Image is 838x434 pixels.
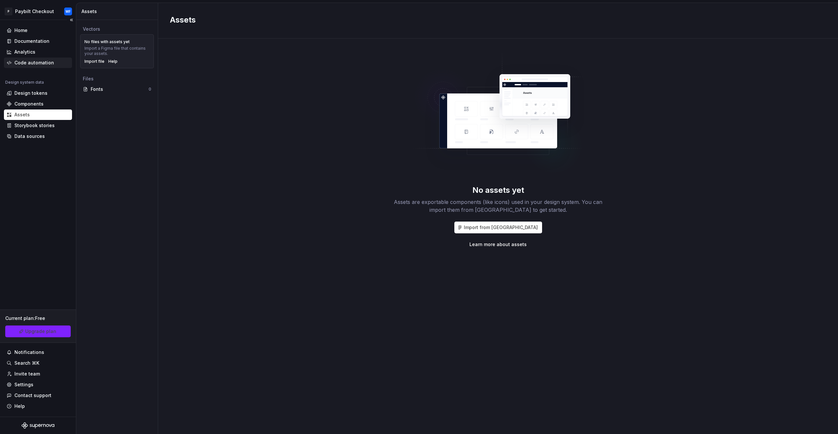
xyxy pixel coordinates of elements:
[84,39,130,44] div: No files with assets yet
[14,59,54,66] div: Code automation
[4,369,72,379] a: Invite team
[14,90,47,96] div: Design tokens
[4,379,72,390] a: Settings
[4,131,72,142] a: Data sources
[5,325,71,337] a: Upgrade plan
[14,403,25,409] div: Help
[4,36,72,46] a: Documentation
[14,111,30,118] div: Assets
[5,80,44,85] div: Design system data
[14,381,33,388] div: Settings
[4,58,72,68] a: Code automation
[4,401,72,411] button: Help
[65,9,71,14] div: WF
[5,315,71,322] div: Current plan : Free
[4,99,72,109] a: Components
[91,86,149,92] div: Fonts
[83,26,151,32] div: Vectors
[14,27,27,34] div: Home
[464,224,538,231] span: Import from [GEOGRAPHIC_DATA]
[1,4,75,18] button: PPaybilt CheckoutWF
[4,347,72,358] button: Notifications
[108,59,118,64] a: Help
[14,38,49,44] div: Documentation
[4,25,72,36] a: Home
[454,222,542,233] button: Import from [GEOGRAPHIC_DATA]
[14,49,35,55] div: Analytics
[14,360,39,366] div: Search ⌘K
[14,101,44,107] div: Components
[80,84,154,94] a: Fonts0
[14,392,51,399] div: Contact support
[15,8,54,15] div: Paybilt Checkout
[4,47,72,57] a: Analytics
[469,241,527,248] a: Learn more about assets
[84,46,150,56] div: Import a Figma file that contains your assets.
[4,390,72,401] button: Contact support
[14,133,45,140] div: Data sources
[5,8,12,15] div: P
[393,198,603,214] div: Assets are exportable components (like icons) used in your design system. You can import them fro...
[4,88,72,98] a: Design tokens
[472,185,524,195] div: No assets yet
[4,358,72,368] button: Search ⌘K
[4,120,72,131] a: Storybook stories
[4,109,72,120] a: Assets
[14,122,55,129] div: Storybook stories
[149,87,151,92] div: 0
[170,15,818,25] h2: Assets
[67,15,76,25] button: Collapse sidebar
[22,422,54,429] svg: Supernova Logo
[14,371,40,377] div: Invite team
[82,8,155,15] div: Assets
[83,75,151,82] div: Files
[84,59,104,64] button: Import file
[25,328,56,335] span: Upgrade plan
[14,349,44,356] div: Notifications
